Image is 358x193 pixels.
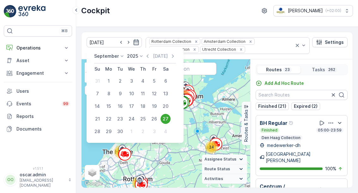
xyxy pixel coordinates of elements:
span: 24 [209,145,214,149]
p: 23 [284,67,290,72]
a: Events99 [4,97,72,110]
button: Settings [312,37,348,47]
div: Utrecht Collection [200,46,237,52]
div: 14 [92,101,102,111]
th: Monday [103,63,114,75]
p: Settings [325,39,344,45]
span: Assignee Status [204,157,236,162]
div: 49 [132,177,145,189]
p: 100 % [325,166,337,172]
div: Remove Amsterdam Collection [247,39,254,44]
div: 9 [115,89,125,99]
summary: Route Status [202,164,247,174]
div: 13 [161,89,171,99]
p: 2025 [127,53,138,59]
div: 30 [115,126,125,137]
button: Asset [4,54,72,67]
img: basis-logo_rgb2x.png [276,7,285,14]
a: Layers [85,166,99,179]
p: Documents [16,126,70,132]
div: 10 [126,89,137,99]
summary: Assignee Status [202,155,247,164]
div: Help Tooltip Icon [311,188,316,193]
div: Den Haag Collection [149,46,191,52]
div: 6 [161,76,171,86]
p: Cockpit [81,6,110,16]
a: Zoom Out [85,73,95,82]
th: Friday [149,63,160,75]
p: Events [16,101,58,107]
div: 1 [104,76,114,86]
div: 12 [149,89,159,99]
a: Reports [4,110,72,123]
button: Finished (21) [256,102,289,110]
p: ( +02:00 ) [325,8,341,13]
div: 24 [205,141,218,154]
p: BH Regular [260,119,288,127]
div: 19 [149,101,159,111]
input: dd/mm/yyyy [87,37,142,47]
div: 175 [178,89,191,102]
div: Remove Rotterdam Collection [193,39,200,44]
div: 14 [114,145,127,158]
p: [EMAIL_ADDRESS][DOMAIN_NAME] [20,178,65,188]
p: oscar.admin [20,172,65,178]
p: Asset [16,57,59,64]
div: 7 [92,89,102,99]
div: 29 [104,126,114,137]
div: 20 [161,101,171,111]
a: Zoom In [85,63,95,73]
p: Add Ad Hoc Route [264,80,304,86]
p: [DATE] [153,53,168,59]
div: 8 [104,89,114,99]
div: OO [5,175,15,185]
div: Rotterdam Collection [149,38,192,44]
div: 31 [92,76,102,86]
span: Activities [204,176,223,181]
div: Remove Utrecht Collection [238,47,245,52]
p: Engagement [16,70,59,76]
div: 26 [149,114,159,124]
div: 5 [149,76,159,86]
div: 21 [92,114,102,124]
p: ⌘B [61,28,68,33]
div: 23 [115,114,125,124]
button: OOoscar.admin[EMAIL_ADDRESS][DOMAIN_NAME] [4,172,72,188]
div: 22 [104,114,114,124]
p: [GEOGRAPHIC_DATA][PERSON_NAME] [266,151,343,164]
p: Operations [16,45,59,51]
div: 1 [126,126,137,137]
p: Expired (2) [294,103,318,109]
p: Finished (21) [258,103,286,109]
th: Thursday [137,63,149,75]
div: 17 [126,101,137,111]
div: 2 [138,126,148,137]
span: v 1.51.1 [4,167,72,170]
p: Tasks [312,67,325,73]
p: 262 [328,67,336,72]
p: 05:00-23:59 [317,128,342,133]
button: Expired (2) [291,102,320,110]
p: Finished [261,128,278,133]
p: Routes & Tasks [243,110,249,142]
p: Reports [16,113,70,120]
p: September [94,53,119,59]
button: Operations [4,42,72,54]
div: 4 [138,76,148,86]
p: medewerker-dh [266,142,300,149]
div: 3 [126,76,137,86]
th: Tuesday [114,63,126,75]
div: 3 [149,126,159,137]
img: Google [83,179,104,188]
div: Help Tooltip Icon [289,120,294,126]
p: Users [16,88,70,94]
div: 4 [161,126,171,137]
div: 15 [104,101,114,111]
p: [PERSON_NAME] [288,8,323,14]
div: 18 [138,101,148,111]
img: logo_light-DOdMpM7g.png [18,5,46,18]
p: Den Haag Collection [261,135,301,140]
div: Amsterdam Collection [202,38,246,44]
button: Engagement [4,67,72,79]
div: 27 [161,114,171,124]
